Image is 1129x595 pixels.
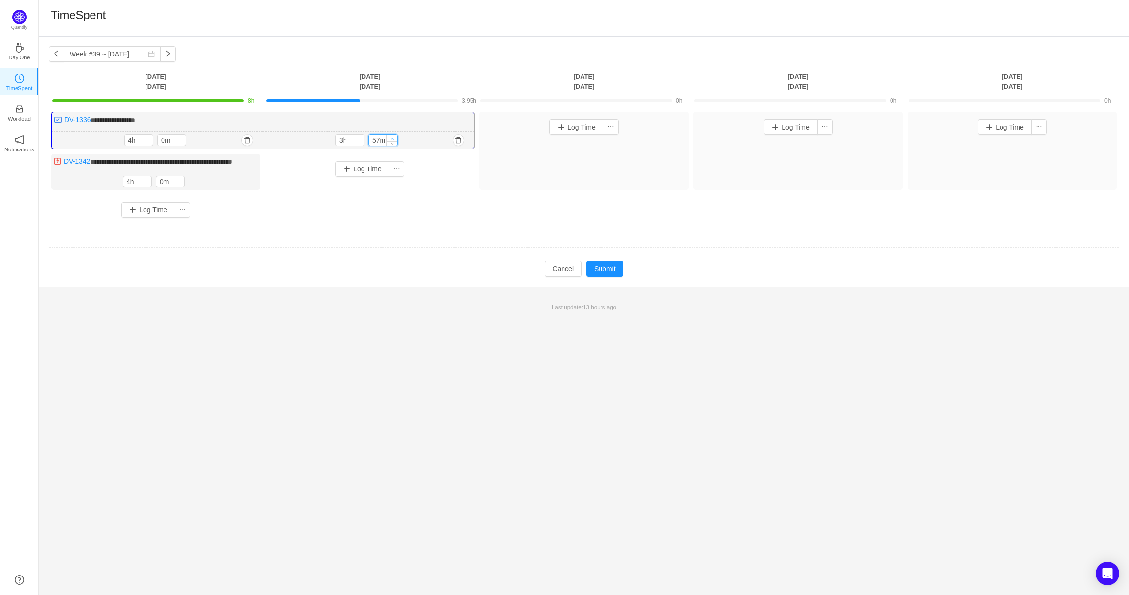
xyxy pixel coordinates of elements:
button: icon: left [49,46,64,62]
p: Notifications [4,145,34,154]
span: 13 hours ago [583,304,616,310]
th: [DATE] [DATE] [691,72,905,92]
i: icon: clock-circle [15,74,24,83]
span: 0h [1104,97,1111,104]
button: Submit [586,261,623,277]
button: icon: right [160,46,176,62]
button: icon: ellipsis [1031,119,1047,135]
img: 10304 [54,157,61,165]
span: Increase Value [387,135,397,141]
button: icon: ellipsis [389,161,404,177]
a: icon: clock-circleTimeSpent [15,76,24,86]
th: [DATE] [DATE] [905,72,1119,92]
button: Log Time [978,119,1032,135]
button: Log Time [335,161,389,177]
button: Log Time [549,119,603,135]
p: Quantify [11,24,28,31]
a: icon: notificationNotifications [15,138,24,148]
button: icon: delete [241,134,253,146]
span: 0h [676,97,682,104]
img: Quantify [12,10,27,24]
i: icon: calendar [148,51,155,57]
img: 10300 [54,116,62,124]
span: 0h [890,97,896,104]
i: icon: inbox [15,104,24,114]
th: [DATE] [DATE] [263,72,477,92]
a: DV-1336 [64,116,91,124]
button: icon: delete [453,134,464,146]
button: Log Time [121,202,175,218]
i: icon: up [391,137,394,140]
button: icon: ellipsis [603,119,619,135]
span: Decrease Value [387,141,397,146]
p: Workload [8,114,31,123]
p: TimeSpent [6,84,33,93]
th: [DATE] [DATE] [49,72,263,92]
p: Day One [8,53,30,62]
i: icon: notification [15,135,24,145]
span: Last update: [552,304,616,310]
span: 8h [248,97,254,104]
button: Cancel [545,261,582,277]
th: [DATE] [DATE] [477,72,691,92]
button: icon: ellipsis [817,119,833,135]
i: icon: down [391,142,394,146]
div: Open Intercom Messenger [1096,562,1119,585]
button: Log Time [764,119,818,135]
a: icon: coffeeDay One [15,46,24,56]
button: icon: ellipsis [175,202,190,218]
span: 3.95h [462,97,476,104]
i: icon: coffee [15,43,24,53]
a: DV-1342 [64,157,90,165]
h1: TimeSpent [51,8,106,22]
a: icon: inboxWorkload [15,107,24,117]
a: icon: question-circle [15,575,24,585]
input: Select a week [64,46,161,62]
